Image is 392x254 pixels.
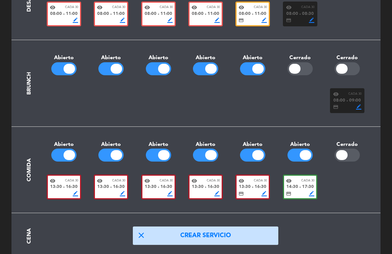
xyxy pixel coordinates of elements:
[238,178,244,184] span: visibility
[87,140,134,149] div: Abierto
[160,184,172,191] span: 16:30
[50,184,62,191] span: 13:30
[87,53,134,62] div: Abierto
[73,191,78,196] span: border_color
[207,11,219,18] span: 11:00
[135,140,182,149] div: Abierto
[301,5,314,10] span: Cada 30
[135,53,182,62] div: Abierto
[113,11,125,18] span: 11:00
[349,97,361,104] span: 09:00
[63,186,65,188] span: fiber_manual_record
[160,11,172,18] span: 11:00
[214,191,220,196] span: border_color
[299,186,301,188] span: fiber_manual_record
[333,91,339,97] span: visibility
[97,178,103,184] span: visibility
[205,13,206,15] span: fiber_manual_record
[192,11,204,18] span: 08:00
[40,140,87,149] div: Abierto
[137,231,146,240] span: close
[158,186,159,188] span: fiber_manual_record
[192,184,204,191] span: 13:30
[254,5,267,10] span: Cada 30
[302,11,314,18] span: 08:30
[191,5,197,10] span: visibility
[238,5,244,10] span: visibility
[286,184,298,191] span: 14:30
[255,11,266,18] span: 11:00
[97,5,103,10] span: visibility
[133,226,278,245] button: closeCrear servicio
[324,53,371,62] div: Cerrado
[182,53,229,62] div: Abierto
[158,13,159,15] span: fiber_manual_record
[239,11,251,18] span: 08:00
[65,5,78,10] span: Cada 30
[261,191,267,196] span: border_color
[97,184,109,191] span: 13:30
[40,53,87,62] div: Abierto
[120,18,125,23] span: border_color
[112,178,125,183] span: Cada 30
[302,184,314,191] span: 17:30
[50,178,56,184] span: visibility
[286,178,292,184] span: visibility
[113,184,125,191] span: 16:30
[97,11,109,18] span: 08:00
[238,18,244,23] span: credit_card
[182,140,229,149] div: Abierto
[207,184,219,191] span: 16:30
[145,11,157,18] span: 08:00
[65,178,78,183] span: Cada 30
[252,186,253,188] span: fiber_manual_record
[346,100,348,102] span: fiber_manual_record
[286,191,291,196] span: credit_card
[25,159,34,181] div: Comida
[309,191,314,196] span: border_color
[333,97,345,104] span: 08:00
[324,140,371,149] div: Cerrado
[73,18,78,23] span: border_color
[66,11,78,18] span: 11:00
[252,13,253,15] span: fiber_manual_record
[167,191,173,196] span: border_color
[144,5,150,10] span: visibility
[309,18,314,23] span: border_color
[261,18,267,23] span: border_color
[333,104,338,110] span: credit_card
[191,178,197,184] span: visibility
[110,186,112,188] span: fiber_manual_record
[239,184,251,191] span: 13:30
[348,92,361,97] span: Cada 30
[160,178,173,183] span: Cada 30
[25,228,34,244] div: Cena
[286,18,291,23] span: credit_card
[120,191,125,196] span: border_color
[207,178,220,183] span: Cada 30
[356,104,361,110] span: border_color
[276,53,323,62] div: Cerrado
[63,13,65,15] span: fiber_manual_record
[110,13,112,15] span: fiber_manual_record
[254,178,267,183] span: Cada 30
[145,184,157,191] span: 13:30
[286,11,298,18] span: 08:00
[238,191,244,196] span: credit_card
[214,18,220,23] span: border_color
[50,11,62,18] span: 08:00
[205,186,206,188] span: fiber_manual_record
[160,5,173,10] span: Cada 30
[229,140,276,149] div: Abierto
[50,5,56,10] span: visibility
[66,184,78,191] span: 16:30
[207,5,220,10] span: Cada 30
[299,13,301,15] span: fiber_manual_record
[301,178,314,183] span: Cada 30
[144,178,150,184] span: visibility
[229,53,276,62] div: Abierto
[25,72,34,95] div: Brunch
[286,5,292,10] span: visibility
[255,184,266,191] span: 16:30
[167,18,173,23] span: border_color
